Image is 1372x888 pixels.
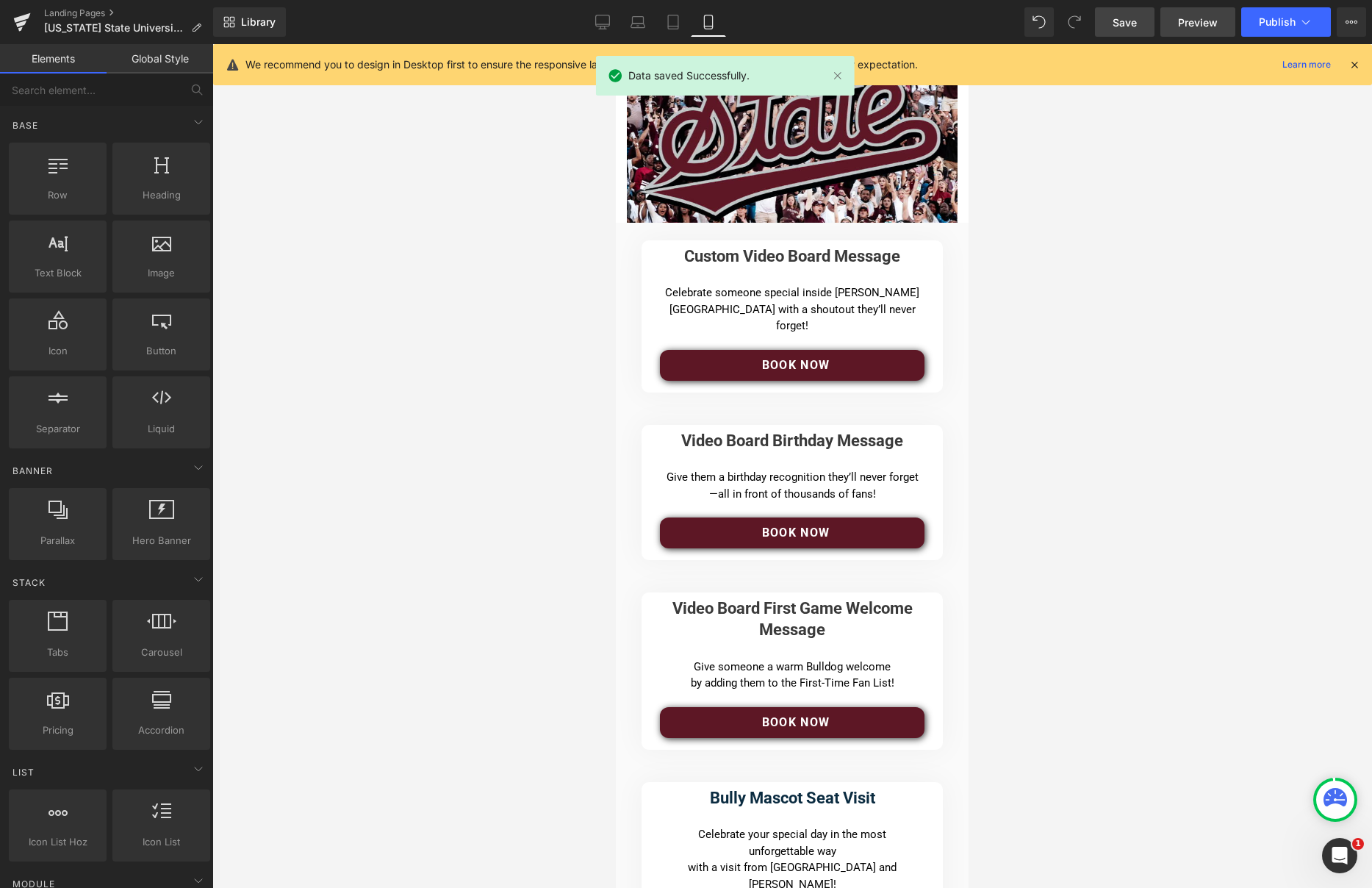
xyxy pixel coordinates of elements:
[44,663,309,694] a: Book NOw
[1178,15,1218,30] span: Preview
[245,57,918,73] p: We recommend you to design in Desktop first to ensure the responsive layout would display correct...
[213,7,286,37] a: New Library
[26,744,327,765] h4: Bully Mascot Seat Visit
[117,533,206,548] span: Hero Banner
[44,22,185,34] span: [US_STATE] State University Athletics
[11,118,40,132] span: Base
[65,387,287,406] font: Video Board Birthday Message
[44,7,213,19] a: Landing Pages
[620,7,656,37] a: Laptop
[117,343,206,359] span: Button
[68,203,284,221] font: Custom Video Board Message
[1024,7,1054,37] button: Undo
[1241,7,1331,37] button: Publish
[241,15,276,29] span: Library
[1337,7,1366,37] button: More
[1113,15,1137,30] span: Save
[49,240,304,290] p: Celebrate someone special inside [PERSON_NAME][GEOGRAPHIC_DATA] with a shoutout they’ll never for...
[13,265,102,281] span: Text Block
[49,425,304,458] p: Give them a birthday recognition they’ll never forget —all in front of thousands of fans!
[1352,838,1364,850] span: 1
[117,723,206,738] span: Accordion
[13,645,102,660] span: Tabs
[691,7,726,37] a: Mobile
[117,421,206,437] span: Liquid
[13,533,102,548] span: Parallax
[117,187,206,203] span: Heading
[44,306,309,337] a: Book NOw
[13,723,102,738] span: Pricing
[146,314,214,328] span: Book NOw
[13,187,102,203] span: Row
[117,645,206,660] span: Carousel
[49,782,304,848] p: Celebrate your special day in the most unforgettable way
[13,421,102,437] span: Separator
[1276,56,1337,74] a: Learn more
[1160,7,1235,37] a: Preview
[11,765,36,779] span: List
[585,7,620,37] a: Desktop
[628,68,750,84] span: Data saved Successfully.
[44,473,309,504] a: Book NOw
[146,671,214,685] span: Book NOw
[117,265,206,281] span: Image
[117,834,206,850] span: Icon List
[656,7,691,37] a: Tablet
[1060,7,1089,37] button: Redo
[1322,838,1357,873] iframe: Intercom live chat
[11,576,47,590] span: Stack
[107,44,213,74] a: Global Style
[1259,16,1296,28] span: Publish
[11,464,54,478] span: Banner
[57,555,297,595] font: Video Board First Game Welcome Message
[72,817,281,847] span: with a visit from [GEOGRAPHIC_DATA] and [PERSON_NAME]!
[49,615,304,648] p: Give someone a warm Bulldog welcome by adding them to the First-Time Fan List!
[146,481,214,495] span: Book NOw
[13,834,102,850] span: Icon List Hoz
[13,343,102,359] span: Icon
